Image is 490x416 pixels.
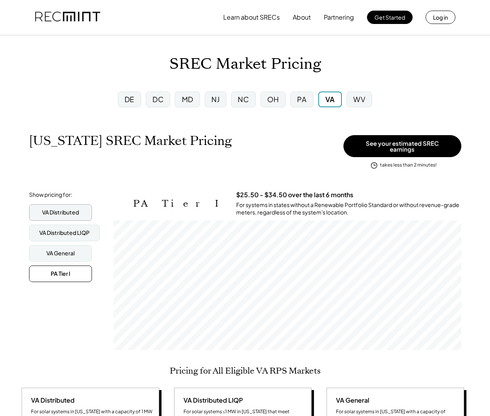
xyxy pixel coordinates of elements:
div: VA Distributed LIQP [180,396,243,405]
div: DE [125,94,134,104]
div: takes less than 2 minutes! [380,162,437,169]
div: DC [152,94,163,104]
button: Log in [426,11,455,24]
div: MD [182,94,193,104]
button: Partnering [324,9,354,25]
div: WV [353,94,365,104]
div: OH [267,94,279,104]
div: Show pricing for: [29,191,72,199]
div: VA General [46,249,75,257]
div: PA [297,94,306,104]
h2: Pricing for All Eligible VA RPS Markets [170,366,321,376]
button: Get Started [367,11,413,24]
div: VA Distributed [42,209,79,216]
div: VA Distributed LIQP [39,229,90,237]
img: recmint-logotype%403x.png [35,4,100,31]
div: VA Distributed [28,396,75,405]
div: For systems in states without a Renewable Portfolio Standard or without revenue-grade meters, reg... [236,201,461,216]
h1: SREC Market Pricing [169,55,321,73]
div: VA General [333,396,369,405]
h2: PA Tier I [133,198,224,209]
div: NC [238,94,249,104]
div: NJ [211,94,220,104]
div: PA Tier I [51,270,70,278]
button: Learn about SRECs [223,9,280,25]
h3: $25.50 - $34.50 over the last 6 months [236,191,353,199]
button: About [293,9,311,25]
h1: [US_STATE] SREC Market Pricing [29,133,232,148]
button: See your estimated SREC earnings [343,135,461,157]
div: VA [325,94,335,104]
